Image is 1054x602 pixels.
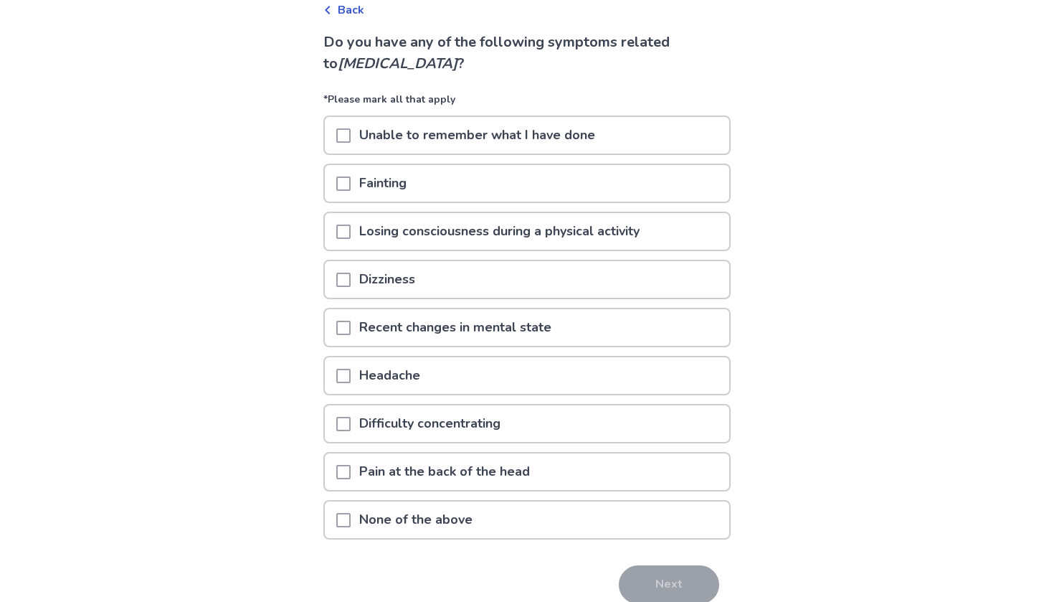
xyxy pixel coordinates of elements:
[351,357,429,394] p: Headache
[351,261,424,298] p: Dizziness
[351,453,538,490] p: Pain at the back of the head
[351,309,560,346] p: Recent changes in mental state
[338,54,457,73] i: [MEDICAL_DATA]
[351,405,509,442] p: Difficulty concentrating
[323,92,731,116] p: *Please mark all that apply
[351,213,648,250] p: Losing consciousness during a physical activity
[338,1,364,19] span: Back
[323,32,731,75] p: Do you have any of the following symptoms related to ?
[351,165,415,202] p: Fainting
[351,502,481,538] p: None of the above
[351,117,604,154] p: Unable to remember what I have done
